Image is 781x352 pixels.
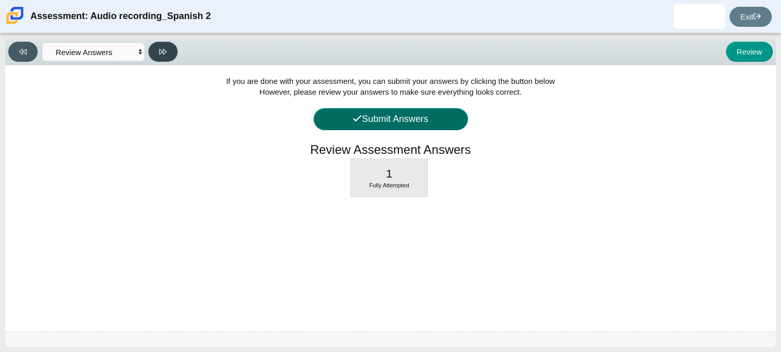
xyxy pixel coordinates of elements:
button: Submit Answers [314,108,468,130]
button: Review [726,42,773,62]
span: 1 [386,167,393,180]
h1: Review Assessment Answers [310,141,471,159]
a: Carmen School of Science & Technology [4,19,26,28]
img: maya.ortiz.zbf2gt [691,8,708,25]
img: Carmen School of Science & Technology [4,5,26,26]
div: Assessment: Audio recording_Spanish 2 [30,4,211,29]
span: Fully Attempted [369,182,409,188]
span: If you are done with your assessment, you can submit your answers by clicking the button below Ho... [226,77,555,96]
a: Exit [730,7,772,27]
